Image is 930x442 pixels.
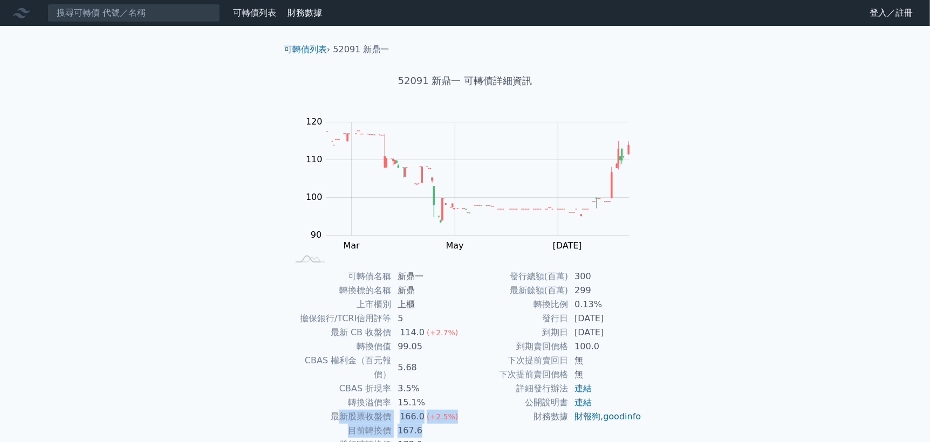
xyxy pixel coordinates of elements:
g: Chart [300,117,646,273]
a: goodinfo [603,411,641,422]
td: 99.05 [391,340,465,354]
a: 財務數據 [288,8,322,18]
td: 5 [391,312,465,326]
td: 最新 CB 收盤價 [288,326,391,340]
span: (+2.7%) [427,328,458,337]
tspan: 90 [311,230,322,240]
td: 財務數據 [465,410,568,424]
tspan: May [446,241,464,251]
td: 可轉債名稱 [288,270,391,284]
a: 連結 [575,383,592,393]
td: 轉換溢價率 [288,396,391,410]
td: 轉換比例 [465,298,568,312]
div: 聊天小工具 [876,390,930,442]
tspan: [DATE] [553,241,582,251]
td: [DATE] [568,326,642,340]
td: 15.1% [391,396,465,410]
li: › [284,43,330,56]
td: CBAS 折現率 [288,382,391,396]
td: 詳細發行辦法 [465,382,568,396]
td: CBAS 權利金（百元報價） [288,354,391,382]
td: 5.68 [391,354,465,382]
a: 可轉債列表 [233,8,276,18]
td: 轉換標的名稱 [288,284,391,298]
td: 公開說明書 [465,396,568,410]
td: 下次提前賣回價格 [465,368,568,382]
td: 最新股票收盤價 [288,410,391,424]
tspan: 110 [306,155,323,165]
td: 無 [568,368,642,382]
h1: 52091 新鼎一 可轉債詳細資訊 [275,73,655,88]
td: 新鼎一 [391,270,465,284]
td: 下次提前賣回日 [465,354,568,368]
a: 財報狗 [575,411,600,422]
td: 擔保銀行/TCRI信用評等 [288,312,391,326]
a: 連結 [575,397,592,408]
td: 上櫃 [391,298,465,312]
tspan: 100 [306,192,323,203]
input: 搜尋可轉債 代號／名稱 [47,4,220,22]
td: 167.6 [391,424,465,438]
td: , [568,410,642,424]
td: 目前轉換價 [288,424,391,438]
td: [DATE] [568,312,642,326]
td: 轉換價值 [288,340,391,354]
td: 最新餘額(百萬) [465,284,568,298]
td: 發行日 [465,312,568,326]
td: 300 [568,270,642,284]
div: 166.0 [398,410,427,424]
a: 登入／註冊 [861,4,921,22]
tspan: 120 [306,117,323,127]
iframe: Chat Widget [876,390,930,442]
div: 114.0 [398,326,427,340]
td: 0.13% [568,298,642,312]
td: 發行總額(百萬) [465,270,568,284]
td: 新鼎 [391,284,465,298]
td: 299 [568,284,642,298]
td: 3.5% [391,382,465,396]
li: 52091 新鼎一 [333,43,389,56]
tspan: Mar [344,241,360,251]
td: 到期賣回價格 [465,340,568,354]
td: 100.0 [568,340,642,354]
td: 無 [568,354,642,368]
span: (+2.5%) [427,412,458,421]
td: 到期日 [465,326,568,340]
td: 上市櫃別 [288,298,391,312]
a: 可轉債列表 [284,44,327,54]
